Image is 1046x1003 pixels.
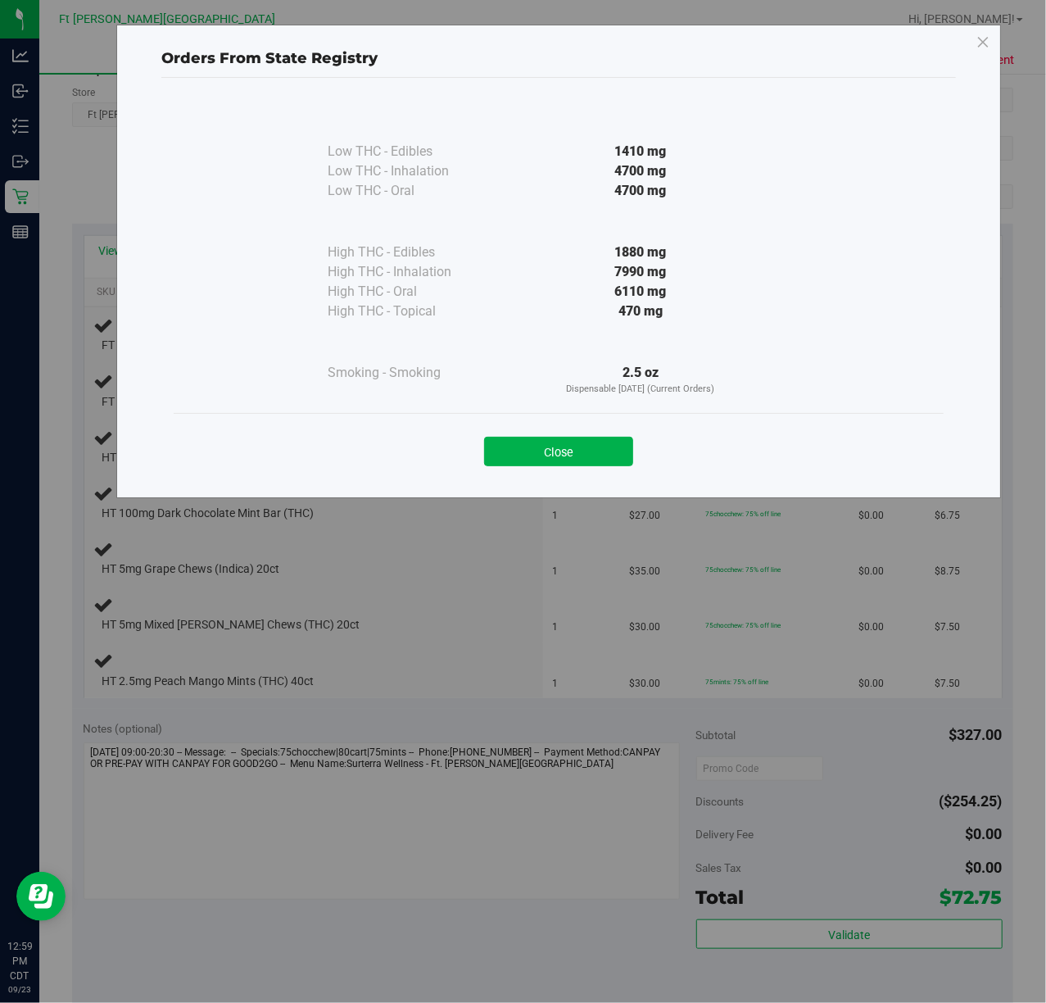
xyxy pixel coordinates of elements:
div: Smoking - Smoking [328,363,491,383]
button: Close [484,437,633,466]
div: 1410 mg [491,142,790,161]
div: 7990 mg [491,262,790,282]
div: 2.5 oz [491,363,790,397]
div: 6110 mg [491,282,790,302]
div: 4700 mg [491,181,790,201]
div: Low THC - Edibles [328,142,491,161]
div: High THC - Inhalation [328,262,491,282]
div: 4700 mg [491,161,790,181]
div: High THC - Oral [328,282,491,302]
span: Orders From State Registry [161,49,378,67]
div: High THC - Topical [328,302,491,321]
div: 470 mg [491,302,790,321]
div: Low THC - Oral [328,181,491,201]
div: High THC - Edibles [328,243,491,262]
iframe: Resource center [16,872,66,921]
div: 1880 mg [491,243,790,262]
p: Dispensable [DATE] (Current Orders) [491,383,790,397]
div: Low THC - Inhalation [328,161,491,181]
